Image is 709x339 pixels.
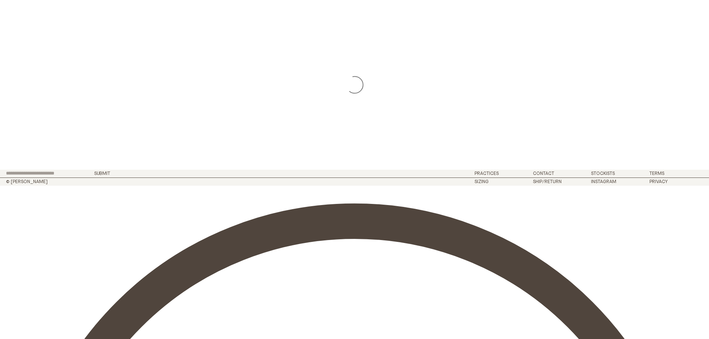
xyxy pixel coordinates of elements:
[475,171,499,176] a: Practices
[591,171,615,176] a: Stockists
[591,179,616,184] a: Instagram
[533,171,554,176] a: Contact
[6,179,176,184] h2: © [PERSON_NAME]
[533,179,562,184] a: Ship/Return
[475,179,489,184] a: Sizing
[649,171,664,176] a: Terms
[649,179,668,184] a: Privacy
[94,171,110,176] button: Submit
